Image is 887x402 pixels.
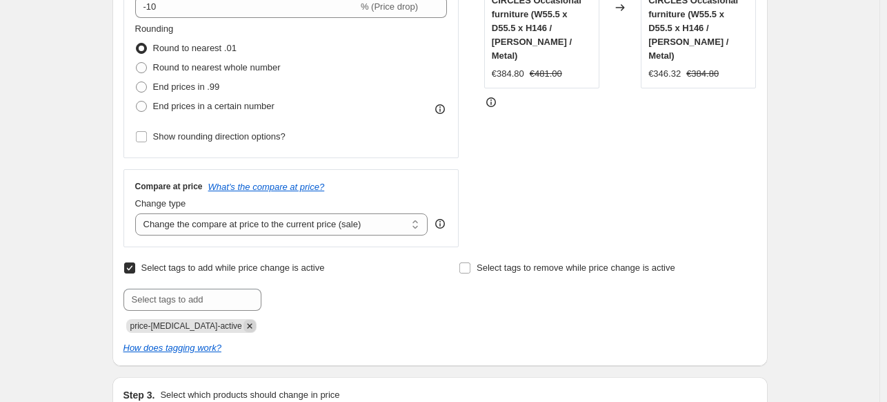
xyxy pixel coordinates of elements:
input: Select tags to add [123,289,261,311]
div: €346.32 [648,67,681,81]
button: Remove price-change-job-active [243,320,256,332]
span: Round to nearest whole number [153,62,281,73]
strike: €481.00 [530,67,562,81]
span: Show rounding direction options? [153,131,286,142]
span: Round to nearest .01 [153,43,237,53]
span: End prices in a certain number [153,101,275,111]
p: Select which products should change in price [160,388,339,402]
span: % (Price drop) [361,1,418,12]
span: Rounding [135,23,174,34]
button: What's the compare at price? [208,182,325,192]
span: End prices in .99 [153,82,220,92]
span: Change type [135,198,186,209]
a: How does tagging work? [123,343,221,353]
span: Select tags to add while price change is active [141,262,325,273]
strike: €384.80 [686,67,719,81]
div: €384.80 [492,67,524,81]
h3: Compare at price [135,181,203,192]
div: help [433,217,447,231]
span: price-change-job-active [130,321,242,331]
span: Select tags to remove while price change is active [477,262,675,273]
h2: Step 3. [123,388,155,402]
